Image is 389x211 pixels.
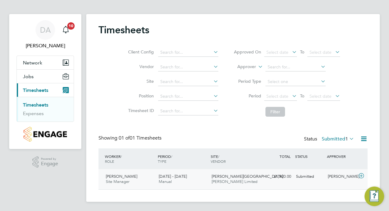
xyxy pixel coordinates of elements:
[105,159,114,164] span: ROLE
[262,172,294,182] div: £1,920.00
[309,93,332,99] span: Select date
[17,83,74,97] button: Timesheets
[304,135,355,144] div: Status
[98,24,149,36] h2: Timesheets
[156,151,209,167] div: PERIOD
[280,154,291,159] span: TOTAL
[103,151,156,167] div: WORKER
[32,156,58,168] a: Powered byEngage
[106,179,129,184] span: Site Manager
[158,78,218,86] input: Search for...
[126,64,154,69] label: Vendor
[158,159,166,164] span: TYPE
[126,108,154,113] label: Timesheet ID
[298,92,306,100] span: To
[126,78,154,84] label: Site
[17,70,74,83] button: Jobs
[17,97,74,122] div: Timesheets
[17,20,74,49] a: DA[PERSON_NAME]
[17,56,74,69] button: Network
[325,151,357,162] div: APPROVER
[24,127,67,142] img: countryside-properties-logo-retina.png
[67,22,75,30] span: 10
[212,179,257,184] span: [PERSON_NAME] Limited
[41,156,58,162] span: Powered by
[158,92,218,101] input: Search for...
[209,151,262,167] div: SITE
[265,107,285,117] button: Filter
[234,49,261,55] label: Approved On
[294,172,325,182] div: Submitted
[159,174,187,179] span: [DATE] - [DATE]
[345,136,348,142] span: 1
[211,159,226,164] span: VENDOR
[126,49,154,55] label: Client Config
[159,179,172,184] span: Manual
[158,48,218,57] input: Search for...
[106,174,137,179] span: [PERSON_NAME]
[234,78,261,84] label: Period Type
[234,93,261,99] label: Period
[60,20,72,40] a: 10
[158,107,218,115] input: Search for...
[309,49,332,55] span: Select date
[218,154,219,159] span: /
[119,135,161,141] span: 01 Timesheets
[171,154,172,159] span: /
[98,135,163,141] div: Showing
[266,49,288,55] span: Select date
[23,60,42,66] span: Network
[126,93,154,99] label: Position
[40,26,51,34] span: DA
[17,127,74,142] a: Go to home page
[228,64,256,70] label: Approver
[17,42,74,49] span: David Alvarez
[9,14,81,149] nav: Main navigation
[325,172,357,182] div: [PERSON_NAME]
[294,151,325,162] div: STATUS
[212,174,283,179] span: [PERSON_NAME][GEOGRAPHIC_DATA]
[119,135,130,141] span: 01 of
[23,74,34,79] span: Jobs
[158,63,218,71] input: Search for...
[23,111,44,116] a: Expenses
[322,136,354,142] label: Submitted
[265,63,326,71] input: Search for...
[41,161,58,166] span: Engage
[23,102,48,108] a: Timesheets
[265,78,326,86] input: Select one
[298,48,306,56] span: To
[266,93,288,99] span: Select date
[23,87,48,93] span: Timesheets
[365,187,384,206] button: Engage Resource Center
[120,154,122,159] span: /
